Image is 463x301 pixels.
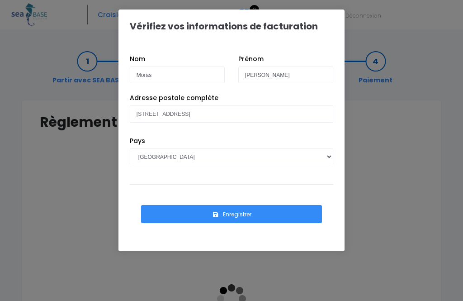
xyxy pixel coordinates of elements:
label: Prénom [238,54,264,64]
h1: Vérifiez vos informations de facturation [130,21,318,32]
label: Adresse postale complète [130,93,218,103]
label: Pays [130,136,145,146]
button: Enregistrer [141,205,322,223]
label: Nom [130,54,145,64]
